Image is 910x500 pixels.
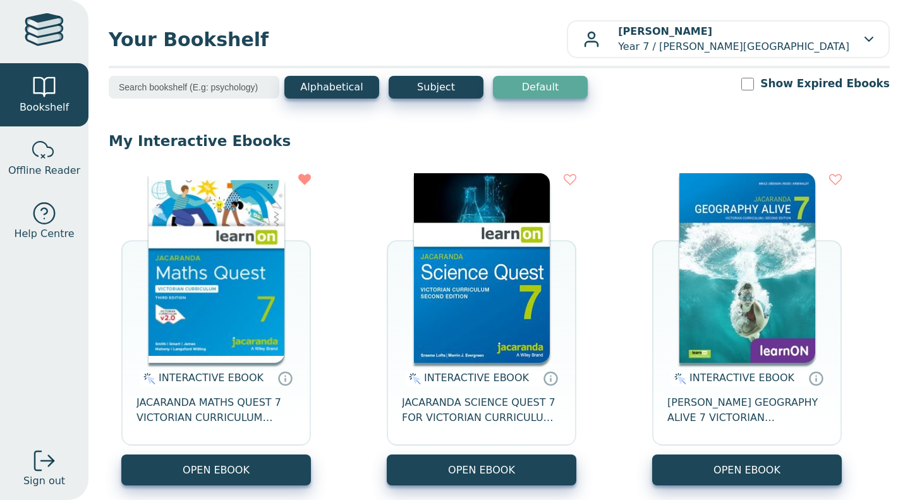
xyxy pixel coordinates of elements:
button: [PERSON_NAME]Year 7 / [PERSON_NAME][GEOGRAPHIC_DATA] [567,20,890,58]
img: interactive.svg [670,371,686,386]
a: Interactive eBooks are accessed online via the publisher’s portal. They contain interactive resou... [543,370,558,386]
span: [PERSON_NAME] GEOGRAPHY ALIVE 7 VICTORIAN CURRICULUM LEARNON EBOOK 2E [667,395,827,425]
span: INTERACTIVE EBOOK [689,372,794,384]
button: Subject [389,76,483,99]
button: Alphabetical [284,76,379,99]
a: Interactive eBooks are accessed online via the publisher’s portal. They contain interactive resou... [808,370,823,386]
span: JACARANDA SCIENCE QUEST 7 FOR VICTORIAN CURRICULUM LEARNON 2E EBOOK [402,395,561,425]
span: INTERACTIVE EBOOK [159,372,264,384]
img: b87b3e28-4171-4aeb-a345-7fa4fe4e6e25.jpg [149,173,284,363]
img: interactive.svg [405,371,421,386]
input: Search bookshelf (E.g: psychology) [109,76,279,99]
button: OPEN EBOOK [121,454,311,485]
span: Offline Reader [8,163,80,178]
span: JACARANDA MATHS QUEST 7 VICTORIAN CURRICULUM LEARNON EBOOK 3E [136,395,296,425]
img: 329c5ec2-5188-ea11-a992-0272d098c78b.jpg [414,173,550,363]
p: My Interactive Ebooks [109,131,890,150]
p: Year 7 / [PERSON_NAME][GEOGRAPHIC_DATA] [618,24,849,54]
label: Show Expired Ebooks [760,76,890,92]
button: Default [493,76,588,99]
button: OPEN EBOOK [387,454,576,485]
span: Sign out [23,473,65,489]
b: [PERSON_NAME] [618,25,712,37]
button: OPEN EBOOK [652,454,842,485]
span: Bookshelf [20,100,69,115]
span: Help Centre [14,226,74,241]
span: INTERACTIVE EBOOK [424,372,529,384]
img: cc9fd0c4-7e91-e911-a97e-0272d098c78b.jpg [679,173,815,363]
a: Interactive eBooks are accessed online via the publisher’s portal. They contain interactive resou... [277,370,293,386]
span: Your Bookshelf [109,25,567,54]
img: interactive.svg [140,371,155,386]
